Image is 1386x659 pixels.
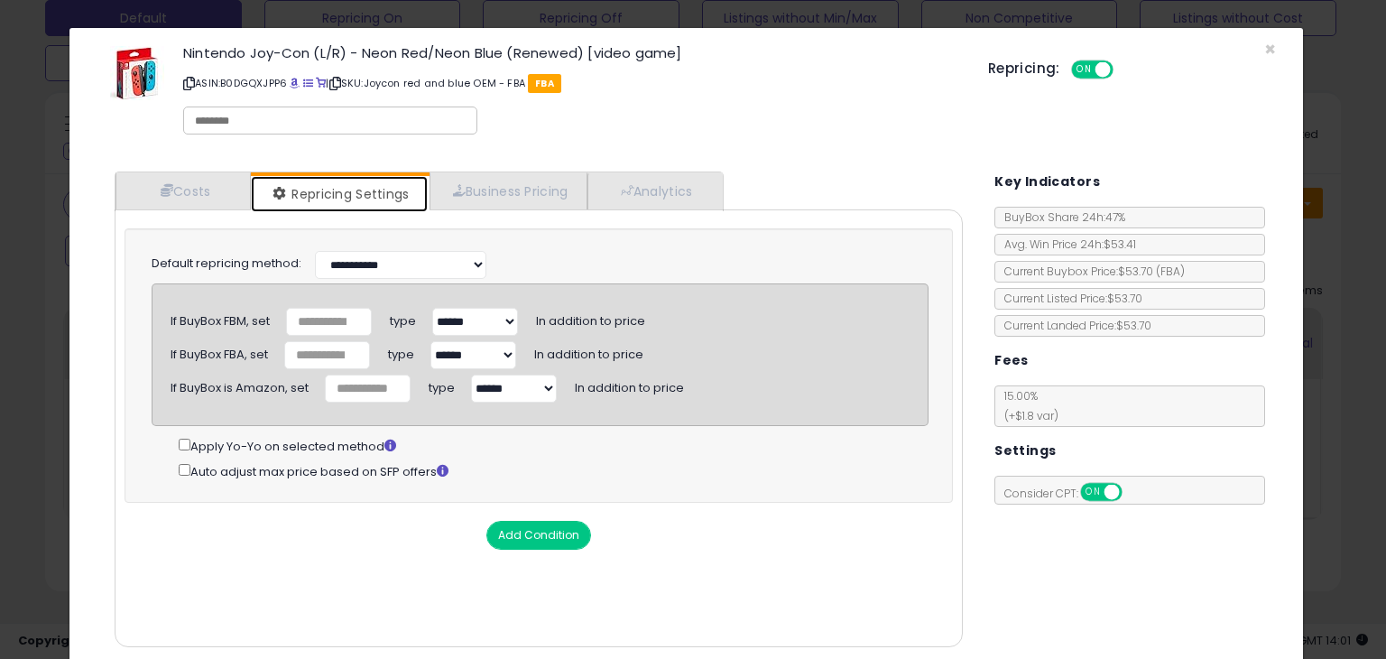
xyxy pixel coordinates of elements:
[303,76,313,90] a: All offer listings
[994,440,1056,462] h5: Settings
[995,408,1058,423] span: (+$1.8 var)
[994,349,1029,372] h5: Fees
[1120,485,1149,500] span: OFF
[171,340,268,364] div: If BuyBox FBA, set
[995,388,1058,423] span: 15.00 %
[536,306,645,329] span: In addition to price
[1110,62,1139,78] span: OFF
[575,373,684,396] span: In addition to price
[430,172,587,209] a: Business Pricing
[534,339,643,363] span: In addition to price
[486,521,591,550] button: Add Condition
[316,76,326,90] a: Your listing only
[1073,62,1095,78] span: ON
[179,435,929,456] div: Apply Yo-Yo on selected method
[1082,485,1104,500] span: ON
[388,339,414,363] span: type
[995,237,1136,252] span: Avg. Win Price 24h: $53.41
[1118,264,1185,279] span: $53.70
[110,46,164,100] img: 51c7DAPj3IL._SL60_.jpg
[995,291,1142,306] span: Current Listed Price: $53.70
[251,176,428,212] a: Repricing Settings
[995,486,1146,501] span: Consider CPT:
[115,172,251,209] a: Costs
[171,374,309,397] div: If BuyBox is Amazon, set
[390,306,416,329] span: type
[171,307,270,330] div: If BuyBox FBM, set
[290,76,300,90] a: BuyBox page
[995,264,1185,279] span: Current Buybox Price:
[1264,36,1276,62] span: ×
[988,61,1060,76] h5: Repricing:
[183,69,961,97] p: ASIN: B0DGQXJPP6 | SKU: Joycon red and blue OEM - FBA
[995,209,1125,225] span: BuyBox Share 24h: 47%
[179,460,929,481] div: Auto adjust max price based on SFP offers
[587,172,721,209] a: Analytics
[1156,264,1185,279] span: ( FBA )
[995,318,1151,333] span: Current Landed Price: $53.70
[429,373,455,396] span: type
[152,255,301,273] label: Default repricing method:
[183,46,961,60] h3: Nintendo Joy-Con (L/R) - Neon Red/Neon Blue (Renewed) [video game]
[994,171,1100,193] h5: Key Indicators
[528,74,561,93] span: FBA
